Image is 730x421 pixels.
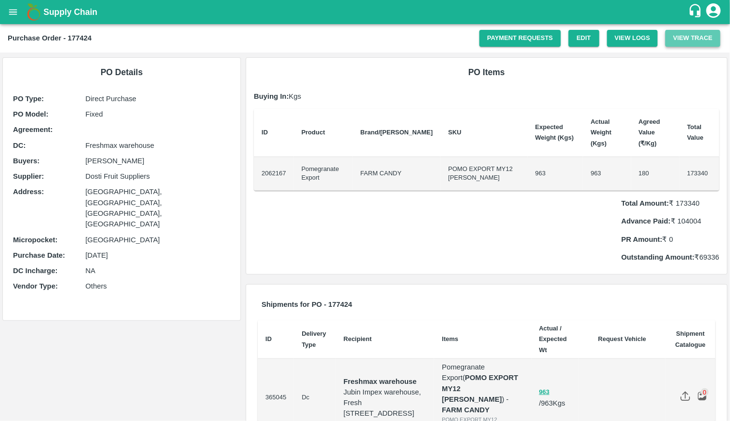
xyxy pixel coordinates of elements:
p: ₹ 104004 [622,216,719,226]
b: Address : [13,188,44,196]
b: Total Amount: [622,199,669,207]
b: Supplier : [13,172,44,180]
td: 963 [528,157,583,191]
button: 963 [539,387,550,398]
b: Product [302,129,325,136]
b: Buyers : [13,157,40,165]
p: NA [85,265,230,276]
b: Advance Paid: [622,217,671,225]
b: Actual Weight (Kgs) [591,118,611,147]
b: SKU [448,129,461,136]
div: 0 [701,388,709,396]
strong: Freshmax warehouse [344,378,417,385]
td: FARM CANDY [353,157,440,191]
b: PR Amount: [622,236,663,243]
b: Micropocket : [13,236,57,244]
div: account of current user [705,2,722,22]
a: Payment Requests [479,30,561,47]
b: ID [262,129,268,136]
b: Purchase Date : [13,251,65,259]
b: Agreement: [13,126,53,133]
b: PO Model : [13,110,48,118]
p: / 963 Kgs [539,386,571,408]
img: logo [24,2,43,22]
p: Others [85,281,230,291]
b: Shipments for PO - 177424 [262,301,352,308]
b: ID [265,335,272,342]
p: ₹ 0 [622,234,719,245]
p: [DATE] [85,250,230,261]
b: Request Vehicle [598,335,647,342]
td: 2062167 [254,157,294,191]
div: customer-support [688,3,705,21]
b: Actual / Expected Wt [539,325,567,354]
button: View Trace [665,30,720,47]
b: PO Type : [13,95,44,103]
b: Supply Chain [43,7,97,17]
p: Dosti Fruit Suppliers [85,171,230,182]
b: DC Incharge : [13,267,57,275]
td: 180 [631,157,680,191]
h6: PO Details [11,66,233,79]
p: Freshmax warehouse [85,140,230,151]
b: POMO EXPORT MY12 [PERSON_NAME] [442,374,520,403]
td: 963 [583,157,631,191]
p: ₹ 69336 [622,252,719,263]
b: Agreed Value (₹/Kg) [639,118,661,147]
b: Vendor Type : [13,282,58,290]
a: Supply Chain [43,5,688,19]
b: Shipment Catalogue [676,330,706,348]
b: Total Value [687,123,703,141]
b: DC : [13,142,26,149]
p: Fixed [85,109,230,119]
img: share [680,391,690,401]
img: preview [697,391,707,401]
b: Outstanding Amount: [622,253,695,261]
button: open drawer [2,1,24,23]
p: [GEOGRAPHIC_DATA], [GEOGRAPHIC_DATA], [GEOGRAPHIC_DATA], [GEOGRAPHIC_DATA] [85,186,230,229]
p: ₹ 173340 [622,198,719,209]
h6: PO Items [254,66,719,79]
b: Delivery Type [302,330,326,348]
b: Brand/[PERSON_NAME] [360,129,433,136]
b: Buying In: [254,92,289,100]
p: [GEOGRAPHIC_DATA] [85,235,230,245]
b: Items [442,335,458,342]
p: Direct Purchase [85,93,230,104]
p: Kgs [254,91,719,102]
a: Edit [569,30,599,47]
td: Pomegranate Export [294,157,353,191]
button: View Logs [607,30,658,47]
b: Recipient [344,335,372,342]
b: Expected Weight (Kgs) [535,123,574,141]
td: 173340 [679,157,719,191]
b: Purchase Order - 177424 [8,34,92,42]
td: POMO EXPORT MY12 [PERSON_NAME] [440,157,528,191]
p: Pomegranate Export ( ) - [442,362,524,415]
p: Jubin Impex warehouse, Fresh [STREET_ADDRESS] [344,387,426,419]
strong: FARM CANDY [442,406,490,414]
p: [PERSON_NAME] [85,156,230,166]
